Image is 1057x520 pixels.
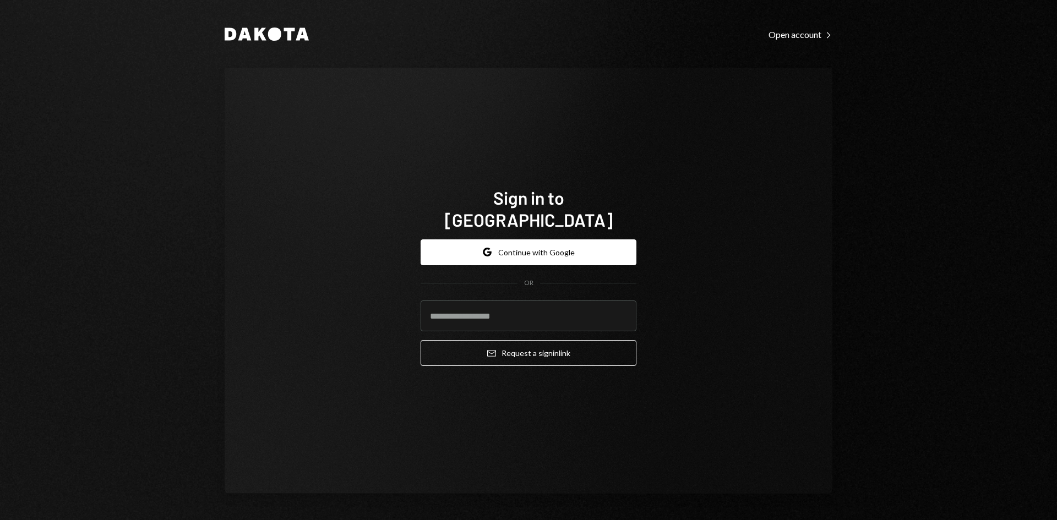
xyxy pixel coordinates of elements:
button: Continue with Google [421,239,636,265]
h1: Sign in to [GEOGRAPHIC_DATA] [421,187,636,231]
button: Request a signinlink [421,340,636,366]
div: OR [524,278,533,288]
div: Open account [769,29,832,40]
a: Open account [769,28,832,40]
